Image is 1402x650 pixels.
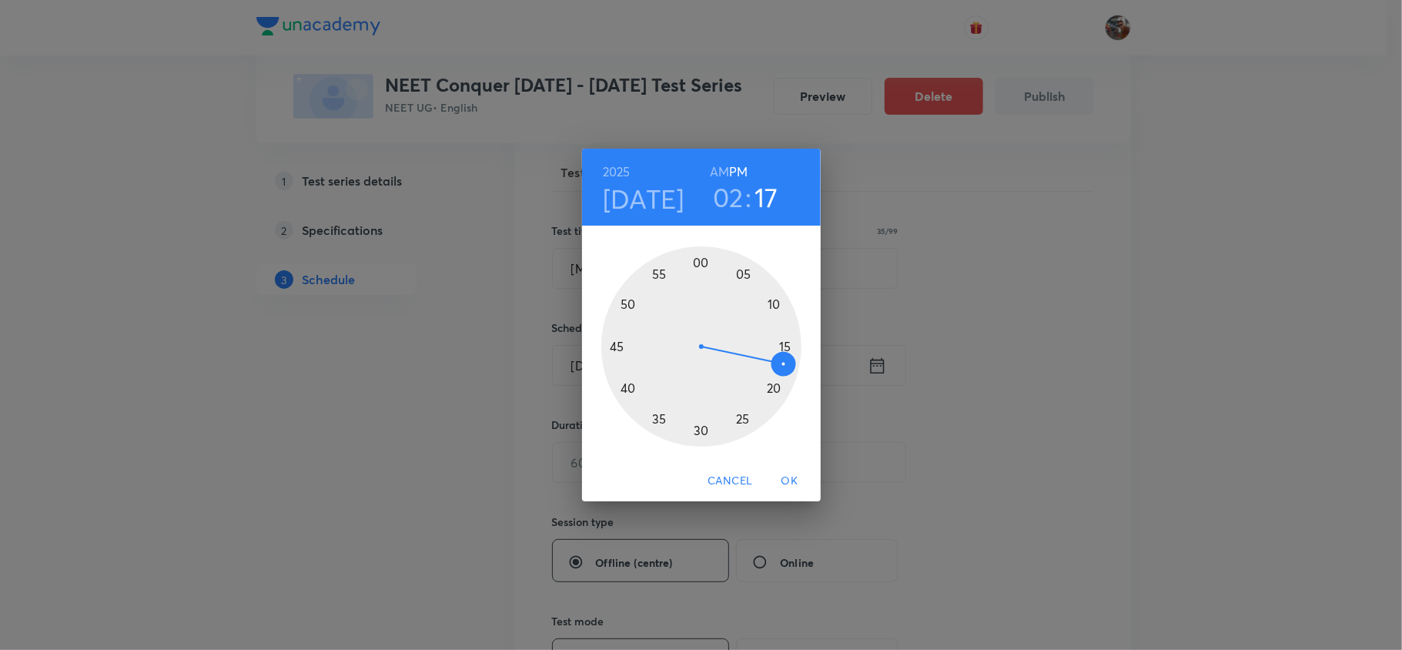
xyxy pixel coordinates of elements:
button: 2025 [603,161,631,183]
button: Cancel [701,467,758,495]
span: OK [771,471,808,491]
button: AM [710,161,729,183]
button: 02 [713,181,744,213]
span: Cancel [708,471,752,491]
h3: : [745,181,751,213]
button: PM [729,161,748,183]
button: 17 [755,181,778,213]
button: [DATE] [603,183,684,215]
button: OK [765,467,815,495]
